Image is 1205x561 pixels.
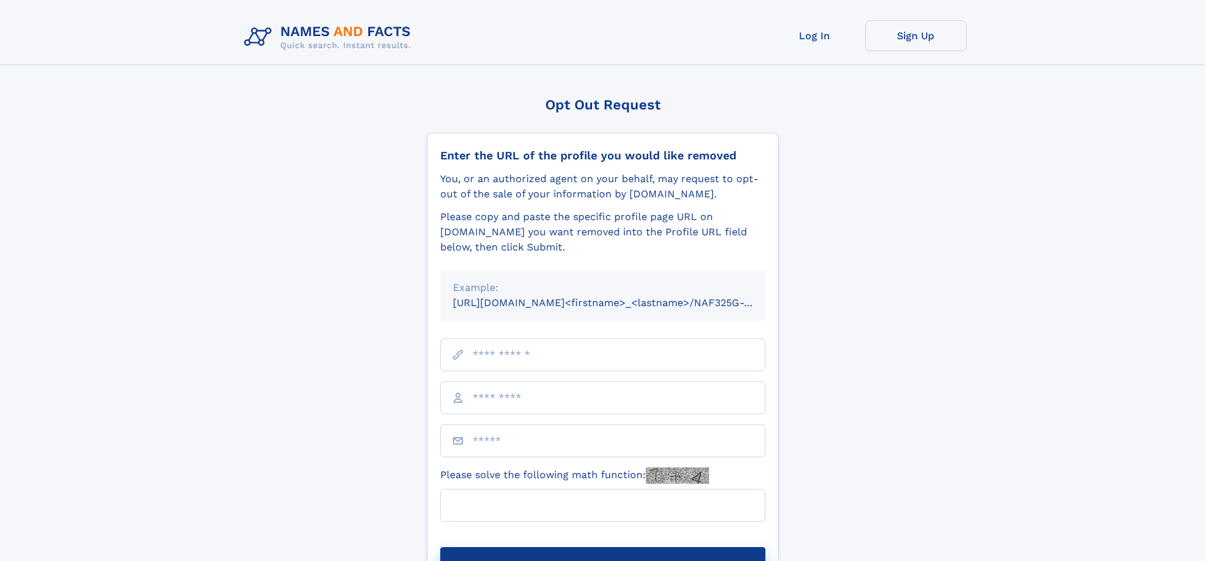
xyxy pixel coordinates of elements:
[440,149,765,163] div: Enter the URL of the profile you would like removed
[239,20,421,54] img: Logo Names and Facts
[440,467,709,484] label: Please solve the following math function:
[453,297,789,309] small: [URL][DOMAIN_NAME]<firstname>_<lastname>/NAF325G-xxxxxxxx
[453,280,753,295] div: Example:
[440,209,765,255] div: Please copy and paste the specific profile page URL on [DOMAIN_NAME] you want removed into the Pr...
[865,20,967,51] a: Sign Up
[427,97,779,113] div: Opt Out Request
[764,20,865,51] a: Log In
[440,171,765,202] div: You, or an authorized agent on your behalf, may request to opt-out of the sale of your informatio...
